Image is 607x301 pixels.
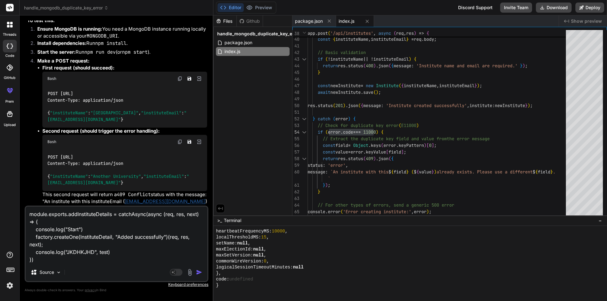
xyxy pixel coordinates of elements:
[439,83,475,88] span: instituteEmail
[318,202,444,208] span: // For other types of errors, send a generic 500 e
[318,89,330,95] span: await
[318,30,328,36] span: post
[5,53,14,58] label: code
[378,63,389,69] span: json
[346,63,348,69] span: .
[325,182,328,188] span: )
[394,169,406,175] span: field
[419,169,432,175] span: value
[272,228,285,234] span: 10000
[318,129,323,135] span: if
[47,173,189,185] span: "[EMAIL_ADDRESS][DOMAIN_NAME]"
[313,116,315,122] span: }
[292,109,299,116] div: 51
[47,139,56,144] span: Bash
[330,56,363,62] span: instituteName
[216,252,253,258] span: maxSetVersion:
[348,103,358,108] span: json
[376,63,378,69] span: .
[328,129,340,135] span: error
[343,103,346,108] span: )
[335,149,348,155] span: value
[335,116,348,122] span: error
[292,182,299,189] div: 61
[330,30,373,36] span: '/api/institutes'
[533,169,535,175] span: $
[437,83,439,88] span: ,
[185,137,194,146] button: Save file
[409,56,411,62] span: )
[224,48,241,55] span: index.js
[292,169,299,175] div: 60
[467,103,469,108] span: ,
[216,228,272,234] span: heartbeatFrequencyMS:
[373,56,409,62] span: instituteEmail
[4,75,15,81] label: GitHub
[216,258,264,264] span: commonWireVersion:
[411,169,414,175] span: (
[348,116,351,122] span: )
[253,252,264,258] span: null
[363,103,381,108] span: message
[406,30,414,36] span: res
[318,123,399,128] span: // Check for duplicate key error
[196,76,202,81] img: Open in Browser
[264,246,266,252] span: ,
[376,89,378,95] span: )
[325,209,328,214] span: .
[328,176,330,181] span: `
[411,36,414,42] span: =
[536,3,572,13] button: Download
[361,103,363,108] span: {
[401,83,404,88] span: {
[4,122,16,128] label: Upload
[318,69,320,75] span: }
[404,149,406,155] span: ;
[325,169,328,175] span: :
[414,30,416,36] span: )
[84,49,116,55] code: npm run dev
[351,149,363,155] span: error
[414,56,416,62] span: {
[323,63,338,69] span: return
[363,129,376,135] span: 11000
[177,76,182,81] img: copy
[391,156,394,161] span: {
[432,142,434,148] span: ]
[411,209,414,214] span: ,
[37,26,102,32] strong: Ensure MongoDB is running:
[447,136,490,141] span: the error message
[368,36,371,42] span: ,
[363,63,366,69] span: (
[348,156,363,161] span: status
[432,169,434,175] span: }
[333,36,335,42] span: {
[292,162,299,169] div: 59
[328,56,330,62] span: !
[328,182,330,188] span: ;
[217,217,222,224] span: >_
[500,3,532,13] button: Invite Team
[26,207,207,263] textarea: module.exports.addInstituteDetails = catchAsync(async (req, res, next) => { console.log("Start") ...
[292,208,299,215] div: 65
[300,56,308,63] div: Click to collapse the range.
[444,202,454,208] span: rror
[5,99,14,104] label: prem
[366,83,373,88] span: new
[224,217,241,224] span: Terminal
[373,156,376,161] span: )
[248,240,250,246] span: ,
[353,129,361,135] span: ===
[339,18,354,24] span: index.js
[292,195,299,202] div: 63
[434,142,437,148] span: ;
[421,36,424,42] span: .
[308,30,315,36] span: app
[186,269,193,276] img: attachment
[414,209,426,214] span: error
[399,83,401,88] span: (
[237,240,248,246] span: null
[50,110,88,116] span: "instituteName"
[292,36,299,43] div: 40
[253,246,264,252] span: null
